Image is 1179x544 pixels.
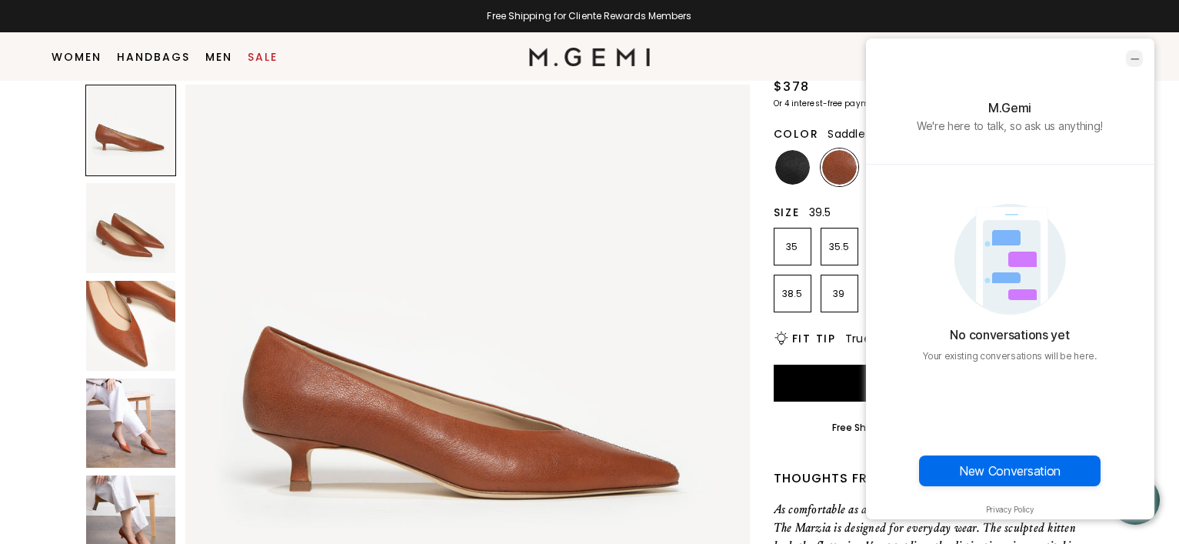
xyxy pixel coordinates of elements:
[774,98,897,109] klarna-placement-style-body: Or 4 interest-free payments of
[821,288,858,300] p: 39
[845,331,910,346] span: True to size
[809,205,831,220] span: 39.5
[117,51,190,63] a: Handbags
[86,379,176,469] img: The Marzia
[774,288,811,300] p: 38.5
[832,422,1036,434] div: Free Shipping for Members
[774,469,1094,488] div: Thoughts from [PERSON_NAME]
[774,78,810,96] div: $378
[822,150,857,185] img: Saddle
[856,28,1164,529] iframe: Kustomer Widget Iframe
[774,241,811,253] p: 35
[86,281,176,371] img: The Marzia
[774,365,1094,402] button: Add to Bag
[205,51,232,63] a: Men
[86,183,176,273] img: The Marzia
[529,48,650,66] img: M.Gemi
[821,241,858,253] p: 35.5
[248,51,278,63] a: Sale
[774,206,800,219] h2: Size
[775,150,810,185] img: Black
[774,128,819,140] h2: Color
[828,126,865,142] span: Saddle
[52,51,102,63] a: Women
[792,332,836,345] h2: Fit Tip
